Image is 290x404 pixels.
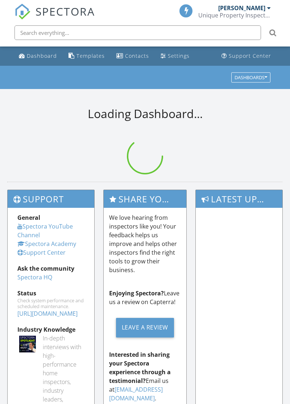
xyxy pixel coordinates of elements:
strong: General [17,214,40,222]
strong: Enjoying Spectora? [109,289,164,297]
h3: Share Your Spectora Experience [104,190,186,208]
p: We love hearing from inspectors like you! Your feedback helps us improve and helps other inspecto... [109,213,181,274]
div: Status [17,289,84,298]
span: SPECTORA [36,4,95,19]
div: Ask the community [17,264,84,273]
img: The Best Home Inspection Software - Spectora [14,4,30,20]
a: Contacts [113,49,152,63]
div: Templates [76,52,105,59]
strong: Interested in sharing your Spectora experience through a testimonial? [109,351,171,385]
div: Unique Property Inspections, LLC [198,12,271,19]
a: Spectora Academy [17,240,76,248]
a: Spectora YouTube Channel [17,222,73,239]
a: [URL][DOMAIN_NAME] [17,310,78,318]
a: Dashboard [16,49,60,63]
a: Support Center [17,249,66,256]
div: Dashboards [235,75,267,80]
div: Support Center [229,52,271,59]
p: Email us at . [109,350,181,403]
a: Settings [158,49,192,63]
a: [EMAIL_ADDRESS][DOMAIN_NAME] [109,385,163,402]
button: Dashboards [231,72,270,82]
a: Support Center [219,49,274,63]
a: SPECTORA [14,10,95,25]
div: [PERSON_NAME] [218,4,265,12]
div: Contacts [125,52,149,59]
h3: Latest Updates [196,190,282,208]
input: Search everything... [14,25,261,40]
div: Industry Knowledge [17,325,84,334]
div: Dashboard [27,52,57,59]
a: Templates [66,49,108,63]
p: Leave us a review on Capterra! [109,289,181,306]
div: Leave a Review [116,318,174,338]
img: Spectoraspolightmain [19,336,36,352]
a: Spectora HQ [17,273,52,281]
div: Settings [168,52,190,59]
a: Leave a Review [109,312,181,343]
div: Check system performance and scheduled maintenance. [17,298,84,309]
h3: Support [8,190,94,208]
